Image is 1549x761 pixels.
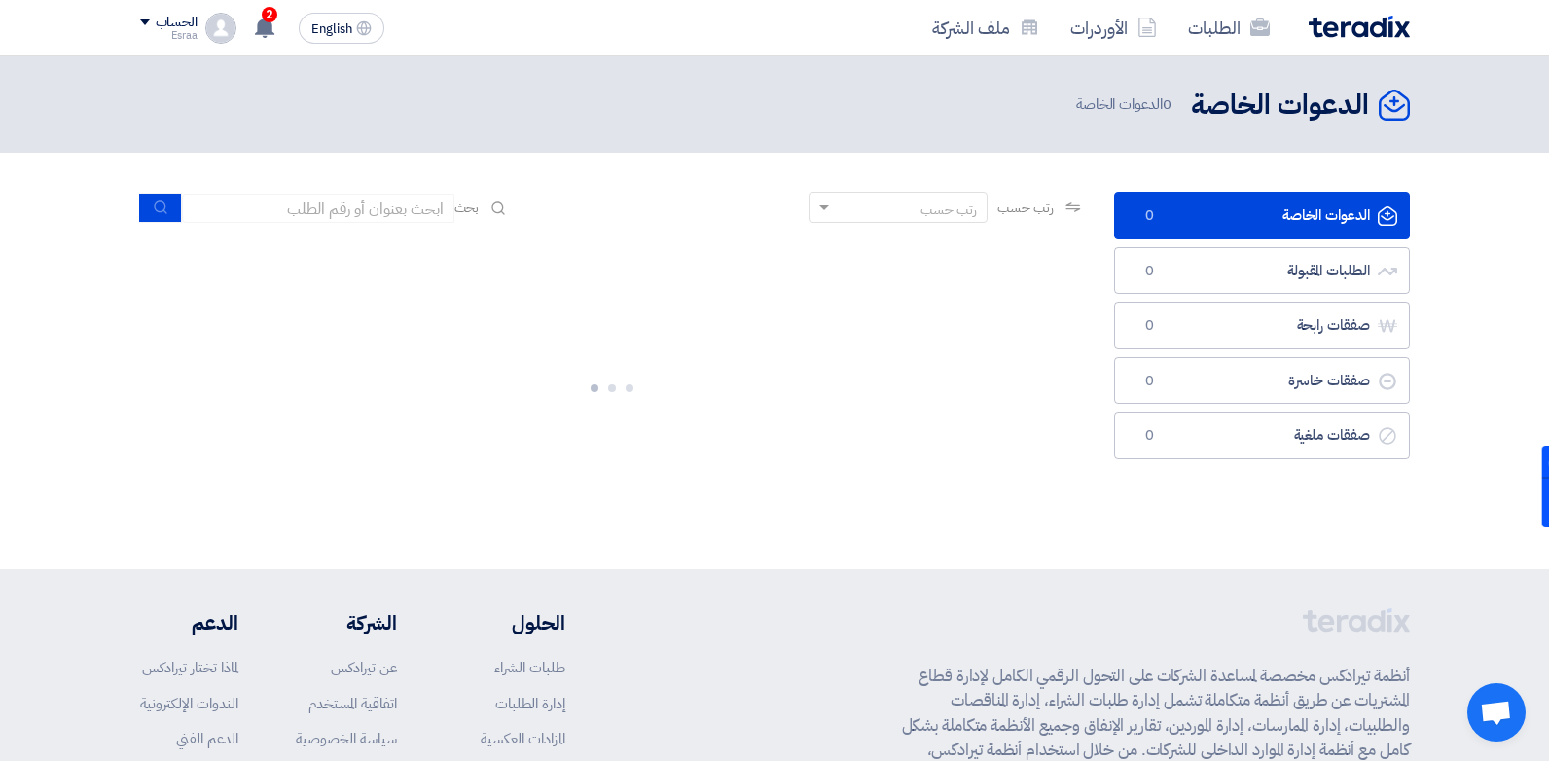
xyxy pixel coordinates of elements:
span: 0 [1138,426,1162,446]
a: المزادات العكسية [481,728,565,749]
img: Teradix logo [1309,16,1410,38]
span: 2 [262,7,277,22]
span: 0 [1138,262,1162,281]
a: الطلبات [1172,5,1285,51]
li: الدعم [140,608,238,637]
span: بحث [454,198,480,218]
span: الدعوات الخاصة [1076,93,1175,116]
a: صفقات ملغية0 [1114,412,1410,459]
div: الحساب [156,15,198,31]
h2: الدعوات الخاصة [1191,87,1369,125]
span: رتب حسب [997,198,1053,218]
a: إدارة الطلبات [495,693,565,714]
li: الشركة [296,608,397,637]
span: 0 [1138,206,1162,226]
li: الحلول [455,608,565,637]
a: الأوردرات [1055,5,1172,51]
a: عن تيرادكس [331,657,397,678]
a: الندوات الإلكترونية [140,693,238,714]
a: لماذا تختار تيرادكس [142,657,238,678]
span: 0 [1138,372,1162,391]
div: Esraa [140,30,198,41]
button: English [299,13,384,44]
a: سياسة الخصوصية [296,728,397,749]
span: 0 [1163,93,1171,115]
a: الدعم الفني [176,728,238,749]
span: 0 [1138,316,1162,336]
a: صفقات خاسرة0 [1114,357,1410,405]
a: طلبات الشراء [494,657,565,678]
a: صفقات رابحة0 [1114,302,1410,349]
a: ملف الشركة [917,5,1055,51]
span: English [311,22,352,36]
a: اتفاقية المستخدم [308,693,397,714]
a: الطلبات المقبولة0 [1114,247,1410,295]
a: الدعوات الخاصة0 [1114,192,1410,239]
div: رتب حسب [920,199,977,220]
img: profile_test.png [205,13,236,44]
div: Open chat [1467,683,1526,742]
input: ابحث بعنوان أو رقم الطلب [182,194,454,223]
